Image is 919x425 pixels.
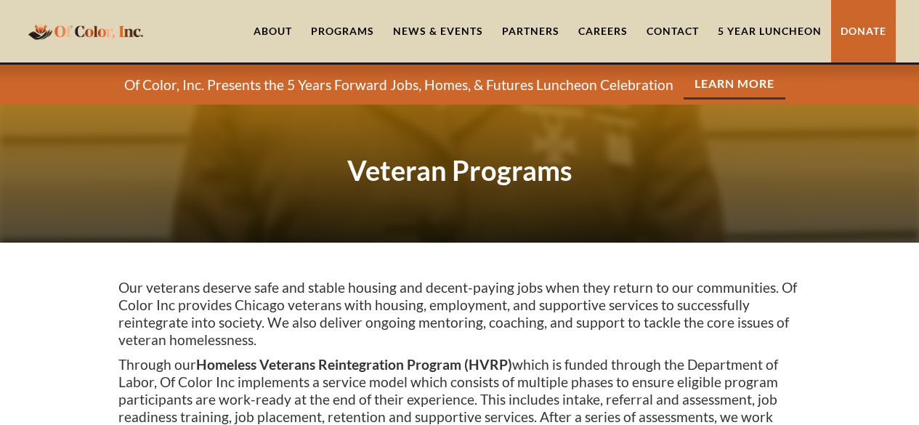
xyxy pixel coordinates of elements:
strong: Veteran Programs [347,153,572,187]
div: Programs [311,24,374,39]
p: Our veterans deserve safe and stable housing and decent-paying jobs when they return to our commu... [118,279,801,349]
a: home [24,14,147,48]
p: Of Color, Inc. Presents the 5 Years Forward Jobs, Homes, & Futures Luncheon Celebration [124,76,673,94]
strong: Homeless Veterans Reintegration Program (HVRP) [196,356,512,373]
a: Learn More [684,70,785,100]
